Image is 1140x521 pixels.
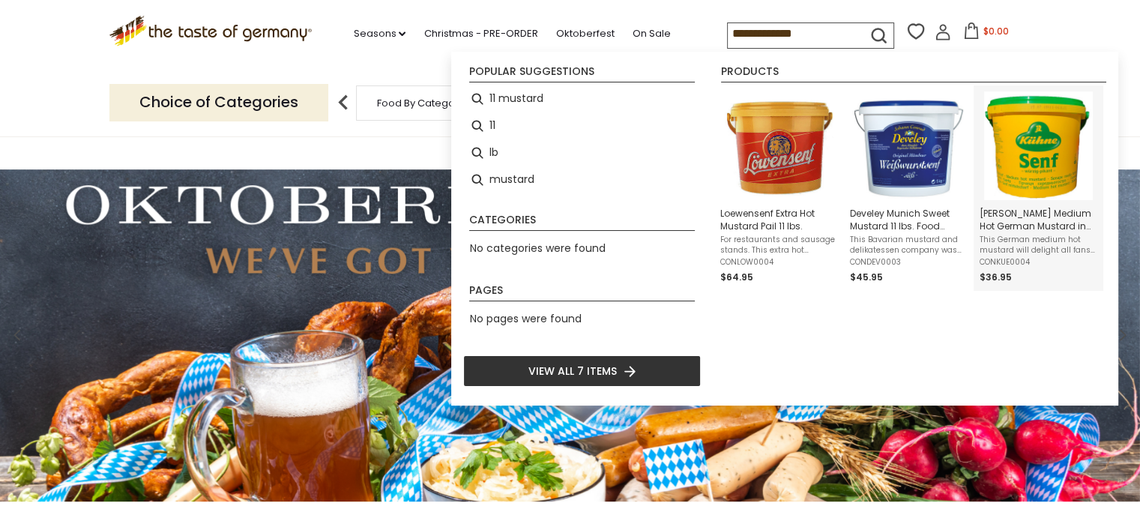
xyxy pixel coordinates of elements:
[850,235,968,256] span: This Bavarian mustard and delikatessen company was founded in [DATE] in the heart of [GEOGRAPHIC_...
[720,235,838,256] span: For restaurants and sausage stands. This extra hot mustard with a tinge of horseradish will be a ...
[844,85,974,291] li: Develey Munich Sweet Mustard 11 lbs. Food Service
[725,91,833,200] img: Lowensenf Extra Hot Mustard Pail
[469,285,695,301] li: Pages
[469,214,695,231] li: Categories
[721,66,1106,82] li: Products
[528,363,617,379] span: View all 7 items
[463,139,701,166] li: lb
[850,271,883,283] span: $45.95
[469,66,695,82] li: Popular suggestions
[850,207,968,232] span: Develey Munich Sweet Mustard 11 lbs. Food Service
[850,257,968,268] span: CONDEV0003
[720,271,753,283] span: $64.95
[109,84,328,121] p: Choice of Categories
[954,22,1018,45] button: $0.00
[980,91,1097,285] a: [PERSON_NAME] Medium Hot German Mustard in tub 11 lbs.This German medium hot mustard will delight...
[451,52,1118,406] div: Instant Search Results
[980,207,1097,232] span: [PERSON_NAME] Medium Hot German Mustard in tub 11 lbs.
[720,91,838,285] a: Lowensenf Extra Hot Mustard PailLoewensenf Extra Hot Mustard Pail 11 lbs.For restaurants and saus...
[850,91,968,285] a: Develey Munich Sweet Mustard 11 lbs. Food ServiceThis Bavarian mustard and delikatessen company w...
[555,25,614,42] a: Oktoberfest
[980,235,1097,256] span: This German medium hot mustard will delight all fans of the yellow hot condiment. A perfect addit...
[980,271,1012,283] span: $36.95
[353,25,405,42] a: Seasons
[974,85,1103,291] li: Kuehne Medium Hot German Mustard in tub 11 lbs.
[463,355,701,387] li: View all 7 items
[983,25,1008,37] span: $0.00
[470,311,582,326] span: No pages were found
[423,25,537,42] a: Christmas - PRE-ORDER
[980,257,1097,268] span: CONKUE0004
[463,112,701,139] li: 11
[463,85,701,112] li: 11 mustard
[463,166,701,193] li: mustard
[377,97,464,109] a: Food By Category
[632,25,670,42] a: On Sale
[720,207,838,232] span: Loewensenf Extra Hot Mustard Pail 11 lbs.
[720,257,838,268] span: CONLOW0004
[714,85,844,291] li: Loewensenf Extra Hot Mustard Pail 11 lbs.
[470,241,606,256] span: No categories were found
[328,88,358,118] img: previous arrow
